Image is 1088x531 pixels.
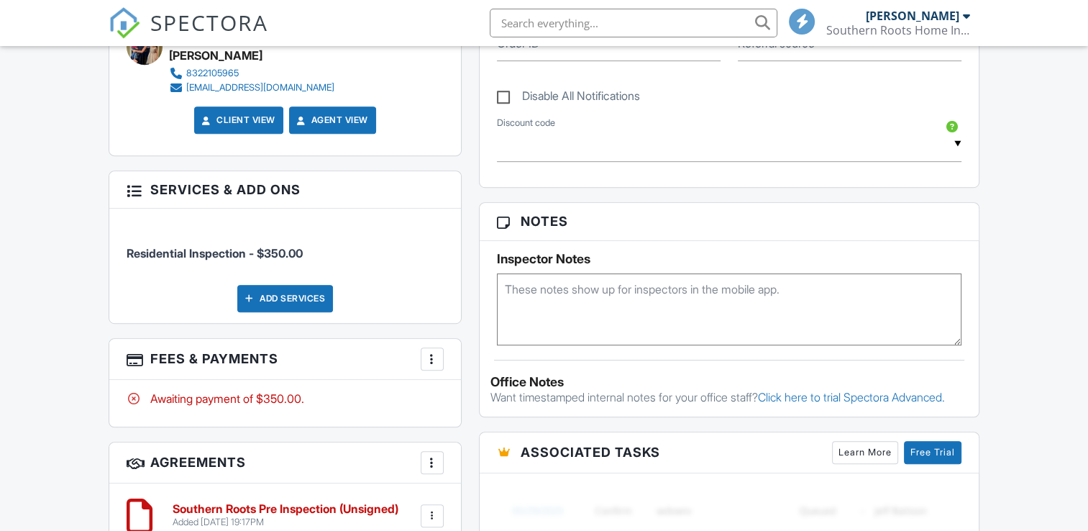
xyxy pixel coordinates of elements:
div: Office Notes [490,375,968,389]
div: [PERSON_NAME] [169,45,262,66]
div: Added [DATE] 19:17PM [173,517,398,528]
span: Associated Tasks [521,442,660,462]
a: SPECTORA [109,19,268,50]
span: SPECTORA [150,7,268,37]
div: [EMAIL_ADDRESS][DOMAIN_NAME] [186,82,334,94]
div: Add Services [237,285,333,312]
img: The Best Home Inspection Software - Spectora [109,7,140,39]
span: Residential Inspection - $350.00 [127,246,303,260]
h3: Services & Add ons [109,171,460,209]
div: 8322105965 [186,68,239,79]
a: Click here to trial Spectora Advanced. [758,390,945,404]
a: 8322105965 [169,66,334,81]
h3: Agreements [109,442,460,484]
a: Southern Roots Pre Inspection (Unsigned) Added [DATE] 19:17PM [173,503,398,528]
a: Client View [199,113,275,127]
label: Discount code [497,117,555,130]
a: Learn More [832,441,898,464]
a: Free Trial [904,441,961,464]
h6: Southern Roots Pre Inspection (Unsigned) [173,503,398,516]
h3: Notes [480,203,979,240]
div: [PERSON_NAME] [866,9,959,23]
a: Agent View [294,113,368,127]
label: Disable All Notifications [497,89,640,107]
h3: Fees & Payments [109,339,460,380]
a: [EMAIL_ADDRESS][DOMAIN_NAME] [169,81,334,95]
div: Southern Roots Home Inspections [826,23,970,37]
div: Awaiting payment of $350.00. [127,391,443,407]
input: Search everything... [490,9,777,37]
li: Service: Residential Inspection [127,219,443,273]
p: Want timestamped internal notes for your office staff? [490,389,968,405]
h5: Inspector Notes [497,252,961,266]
